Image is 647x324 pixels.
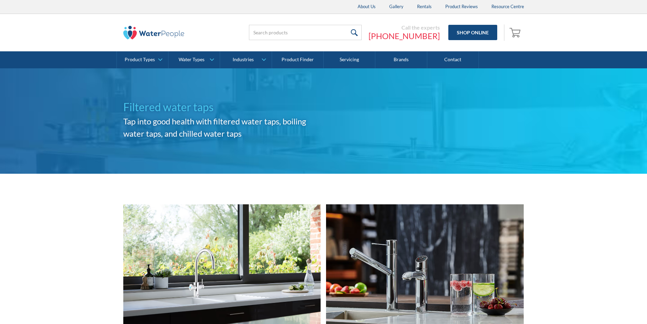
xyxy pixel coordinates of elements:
a: [PHONE_NUMBER] [369,31,440,41]
a: Brands [375,51,427,68]
h2: Tap into good health with filtered water taps, boiling water taps, and chilled water taps [123,115,324,140]
a: Water Types [168,51,220,68]
a: Servicing [324,51,375,68]
a: Product Finder [272,51,324,68]
a: Industries [220,51,271,68]
a: Open empty cart [508,24,524,41]
div: Industries [233,57,254,63]
a: Shop Online [448,25,497,40]
a: Contact [427,51,479,68]
div: Call the experts [369,24,440,31]
div: Product Types [125,57,155,63]
img: The Water People [123,26,184,39]
img: shopping cart [509,27,522,38]
h1: Filtered water taps [123,99,324,115]
a: Product Types [117,51,168,68]
input: Search products [249,25,362,40]
div: Water Types [179,57,204,63]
